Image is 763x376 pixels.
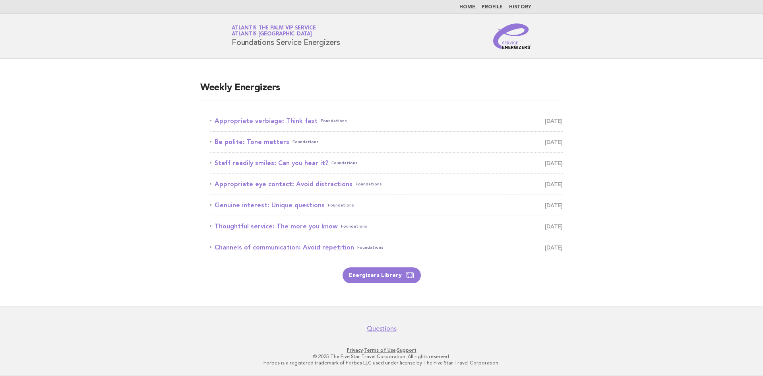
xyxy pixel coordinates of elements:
[357,242,383,253] span: Foundations
[545,115,563,127] span: [DATE]
[367,325,397,333] a: Questions
[397,347,416,353] a: Support
[364,347,396,353] a: Terms of Use
[210,136,563,148] a: Be polite: Tone mattersFoundations [DATE]
[321,115,347,127] span: Foundations
[138,353,625,360] p: © 2025 The Five Star Travel Corporation. All rights reserved.
[482,5,503,10] a: Profile
[343,267,421,283] a: Energizers Library
[545,179,563,190] span: [DATE]
[210,115,563,127] a: Appropriate verbiage: Think fastFoundations [DATE]
[210,221,563,232] a: Thoughtful service: The more you knowFoundations [DATE]
[331,158,358,169] span: Foundations
[347,347,363,353] a: Privacy
[292,136,319,148] span: Foundations
[210,242,563,253] a: Channels of communication: Avoid repetitionFoundations [DATE]
[545,158,563,169] span: [DATE]
[545,136,563,148] span: [DATE]
[545,221,563,232] span: [DATE]
[138,347,625,353] p: · ·
[545,242,563,253] span: [DATE]
[138,360,625,366] p: Forbes is a registered trademark of Forbes LLC used under license by The Five Star Travel Corpora...
[210,179,563,190] a: Appropriate eye contact: Avoid distractionsFoundations [DATE]
[232,25,316,37] a: Atlantis The Palm VIP ServiceAtlantis [GEOGRAPHIC_DATA]
[200,82,563,101] h2: Weekly Energizers
[232,26,340,47] h1: Foundations Service Energizers
[210,158,563,169] a: Staff readily smiles: Can you hear it?Foundations [DATE]
[459,5,475,10] a: Home
[509,5,531,10] a: History
[328,200,354,211] span: Foundations
[210,200,563,211] a: Genuine interest: Unique questionsFoundations [DATE]
[545,200,563,211] span: [DATE]
[232,32,312,37] span: Atlantis [GEOGRAPHIC_DATA]
[356,179,382,190] span: Foundations
[341,221,367,232] span: Foundations
[493,23,531,49] img: Service Energizers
